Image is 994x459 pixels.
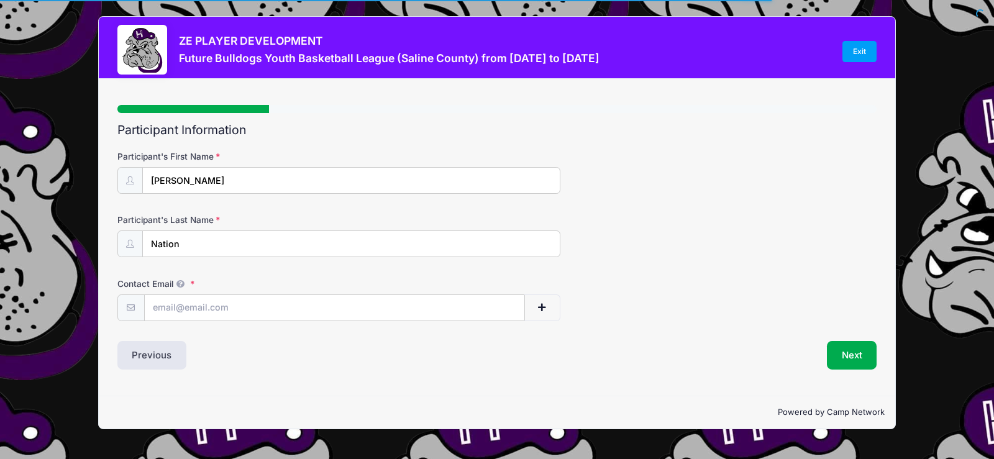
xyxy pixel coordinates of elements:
span: We will send confirmations, payment reminders, and custom email messages to each address listed. ... [173,279,188,289]
label: Participant's Last Name [117,214,371,226]
h2: Participant Information [117,123,877,137]
button: Next [827,341,877,370]
h3: Future Bulldogs Youth Basketball League (Saline County) from [DATE] to [DATE] [179,52,600,65]
h3: ZE PLAYER DEVELOPMENT [179,34,600,47]
label: Participant's First Name [117,150,371,163]
a: Exit [842,41,877,62]
label: Contact Email [117,278,371,290]
p: Powered by Camp Network [109,406,885,419]
input: Participant's First Name [142,167,560,194]
input: email@email.com [144,294,525,321]
button: Previous [117,341,187,370]
input: Participant's Last Name [142,230,560,257]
